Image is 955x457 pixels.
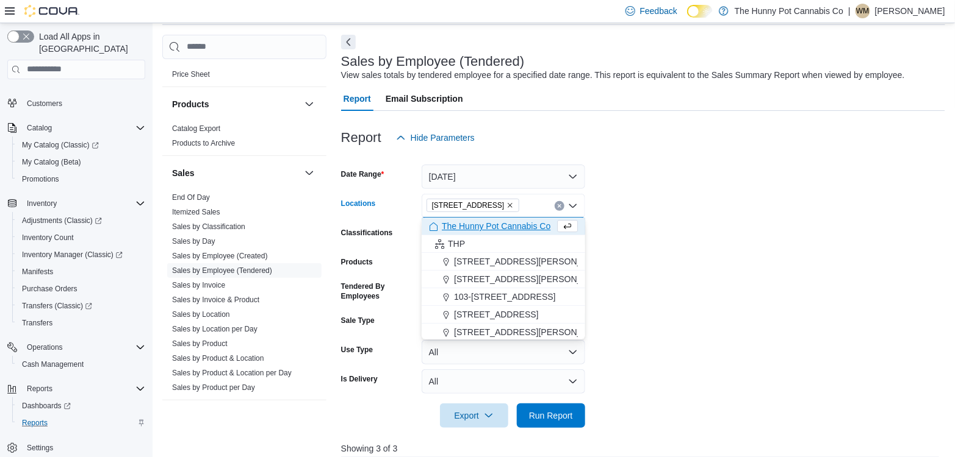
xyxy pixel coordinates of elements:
a: Manifests [17,264,58,279]
span: Reports [17,416,145,430]
a: Sales by Product & Location per Day [172,369,292,377]
span: Itemized Sales [172,207,220,217]
button: Export [440,403,508,428]
span: Report [344,87,371,111]
h3: Sales by Employee (Tendered) [341,54,525,69]
span: Manifests [22,267,53,277]
span: My Catalog (Beta) [17,155,145,169]
span: Reports [22,381,145,396]
button: Operations [2,339,150,356]
span: Sales by Employee (Created) [172,251,268,261]
span: Sales by Day [172,236,215,246]
a: Transfers (Classic) [17,299,97,313]
a: Sales by Invoice [172,281,225,289]
button: Transfers [12,314,150,331]
span: Catalog [22,121,145,135]
span: Sales by Employee (Tendered) [172,266,272,275]
button: Reports [2,380,150,397]
button: Manifests [12,263,150,280]
span: Products to Archive [172,138,235,148]
span: Transfers [22,318,52,328]
a: Price Sheet [172,70,210,79]
span: WM [856,4,869,18]
span: Sales by Product & Location per Day [172,368,292,378]
p: | [848,4,851,18]
button: Run Report [517,403,585,428]
a: Sales by Classification [172,222,245,231]
span: The Hunny Pot Cannabis Co [442,220,550,232]
button: Inventory Count [12,229,150,246]
a: Sales by Product & Location [172,354,264,363]
button: Catalog [2,119,150,136]
span: Transfers (Classic) [22,301,92,311]
button: Sales [302,166,317,180]
span: Sales by Location [172,310,230,319]
a: Promotions [17,172,64,186]
button: Inventory [22,196,62,211]
label: Tendered By Employees [341,282,417,301]
a: My Catalog (Classic) [12,136,150,154]
span: 103-[STREET_ADDRESS] [454,291,556,303]
a: Catalog Export [172,124,220,133]
span: Reports [27,384,52,394]
span: Sales by Location per Day [172,324,258,334]
span: [STREET_ADDRESS][PERSON_NAME] [454,255,609,267]
span: Dashboards [17,399,145,413]
a: My Catalog (Beta) [17,155,86,169]
h3: Products [172,98,209,110]
a: Transfers (Classic) [12,297,150,314]
button: Settings [2,439,150,456]
span: Manifests [17,264,145,279]
div: Pricing [162,67,326,87]
a: Adjustments (Classic) [17,213,107,228]
span: Run Report [529,409,573,422]
span: Operations [27,342,63,352]
a: Products to Archive [172,139,235,147]
button: [DATE] [422,165,585,189]
div: Waseem Mohammed [856,4,870,18]
span: Inventory [22,196,145,211]
label: Sale Type [341,316,375,325]
button: Products [302,97,317,112]
span: Dashboards [22,401,71,411]
button: Cash Management [12,356,150,373]
button: Products [172,98,300,110]
span: Inventory [27,199,57,208]
button: Purchase Orders [12,280,150,297]
span: Catalog [27,123,52,133]
span: [STREET_ADDRESS][PERSON_NAME] [454,273,609,285]
p: [PERSON_NAME] [875,4,945,18]
button: Next [341,35,356,49]
span: [STREET_ADDRESS][PERSON_NAME] [454,326,609,338]
a: Purchase Orders [17,282,82,296]
button: My Catalog (Beta) [12,154,150,171]
a: Sales by Product per Day [172,383,255,392]
p: The Hunny Pot Cannabis Co [735,4,843,18]
span: [STREET_ADDRESS] [432,199,505,211]
button: [STREET_ADDRESS][PERSON_NAME] [422,324,585,341]
span: Adjustments (Classic) [17,213,145,228]
button: Customers [2,94,150,112]
button: Catalog [22,121,57,135]
button: Operations [22,340,68,355]
button: Remove 2173 Yonge St from selection in this group [506,202,514,209]
span: Email Subscription [386,87,463,111]
span: Sales by Product per Day [172,383,255,392]
span: [STREET_ADDRESS] [454,308,538,321]
span: Inventory Count [22,233,74,243]
a: Sales by Location per Day [172,325,258,333]
div: Sales [162,190,326,400]
a: Sales by Product [172,339,228,348]
span: Settings [27,443,53,453]
span: Customers [22,96,145,111]
span: Transfers [17,316,145,330]
a: Reports [17,416,52,430]
div: View sales totals by tendered employee for a specified date range. This report is equivalent to t... [341,69,905,82]
span: Operations [22,340,145,355]
a: Sales by Location [172,310,230,319]
span: Hide Parameters [411,132,475,144]
label: Classifications [341,228,393,238]
a: End Of Day [172,193,210,202]
label: Use Type [341,345,373,355]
